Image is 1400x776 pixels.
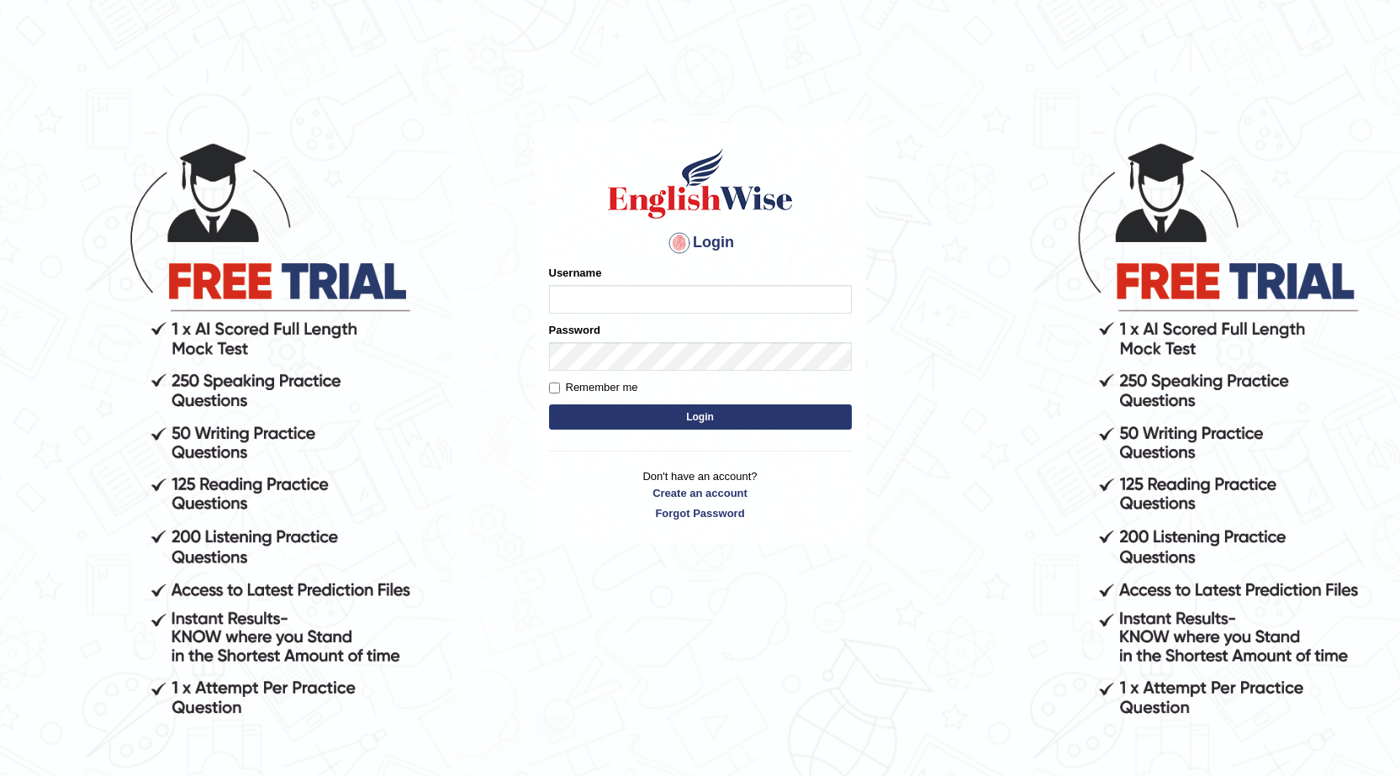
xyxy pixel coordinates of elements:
[549,383,560,393] input: Remember me
[605,145,796,221] img: Logo of English Wise sign in for intelligent practice with AI
[549,230,852,256] h4: Login
[549,265,602,281] label: Username
[549,404,852,430] button: Login
[549,322,600,338] label: Password
[549,505,852,521] a: Forgot Password
[549,468,852,520] p: Don't have an account?
[549,485,852,501] a: Create an account
[549,379,638,396] label: Remember me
